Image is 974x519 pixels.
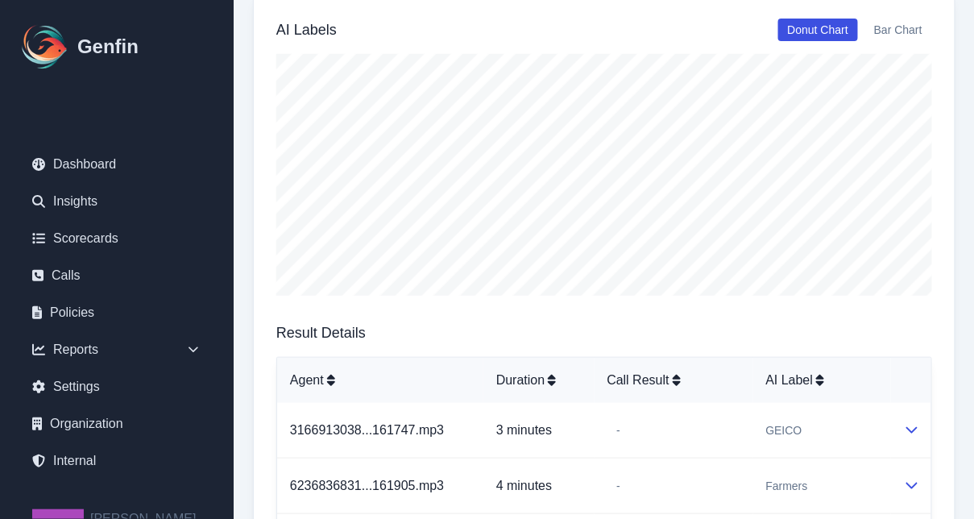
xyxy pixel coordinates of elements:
[77,34,139,60] h1: Genfin
[290,423,444,437] a: 3166913038...161747.mp3
[19,371,214,403] a: Settings
[19,445,214,477] a: Internal
[766,422,802,438] span: GEICO
[276,19,337,41] h3: AI Labels
[290,479,444,492] a: 6236836831...161905.mp3
[276,322,366,344] h3: Result Details
[19,297,214,329] a: Policies
[607,371,740,390] div: Call Result
[607,475,631,497] span: -
[19,408,214,440] a: Organization
[496,421,582,440] p: 3 minutes
[19,148,214,181] a: Dashboard
[19,334,214,366] div: Reports
[607,419,631,442] span: -
[778,19,858,41] button: Donut Chart
[496,476,582,496] p: 4 minutes
[19,259,214,292] a: Calls
[19,185,214,218] a: Insights
[290,371,470,390] div: Agent
[19,222,214,255] a: Scorecards
[766,478,808,494] span: Farmers
[864,19,932,41] button: Bar Chart
[19,21,71,73] img: Logo
[766,371,878,390] div: AI Label
[496,371,582,390] div: Duration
